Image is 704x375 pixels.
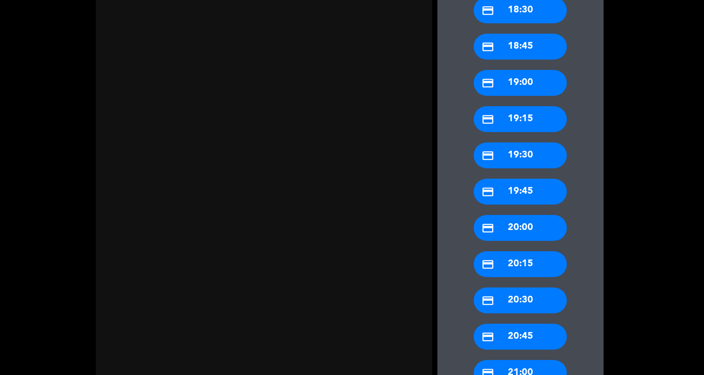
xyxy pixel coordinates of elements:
div: 20:30 [474,287,567,313]
i: credit_card [481,185,494,198]
i: credit_card [481,4,494,17]
i: credit_card [481,77,494,90]
i: credit_card [481,330,494,343]
div: 18:45 [474,34,567,60]
i: credit_card [481,294,494,307]
div: 20:45 [474,324,567,350]
i: credit_card [481,40,494,53]
div: 20:00 [474,215,567,241]
div: 19:15 [474,106,567,132]
div: 19:45 [474,179,567,205]
div: 19:30 [474,142,567,168]
i: credit_card [481,222,494,235]
i: credit_card [481,149,494,162]
i: credit_card [481,113,494,126]
div: 20:15 [474,251,567,277]
div: 19:00 [474,70,567,96]
i: credit_card [481,258,494,271]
